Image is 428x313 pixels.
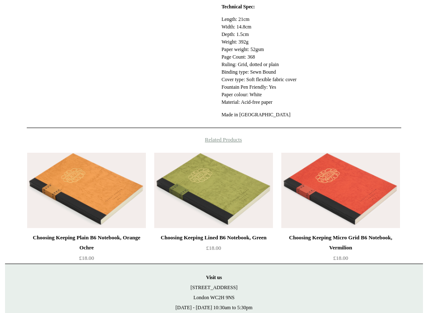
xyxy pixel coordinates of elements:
[27,233,146,267] a: Choosing Keeping Plain B6 Notebook, Orange Ochre £18.00
[27,153,146,228] img: Choosing Keeping Plain B6 Notebook, Orange Ochre
[29,233,144,253] div: Choosing Keeping Plain B6 Notebook, Orange Ochre
[281,153,400,228] img: Choosing Keeping Micro Grid B6 Notebook, Vermilion
[281,153,400,228] a: Choosing Keeping Micro Grid B6 Notebook, Vermilion Choosing Keeping Micro Grid B6 Notebook, Vermi...
[281,233,400,267] a: Choosing Keeping Micro Grid B6 Notebook, Vermilion £18.00
[283,233,398,253] div: Choosing Keeping Micro Grid B6 Notebook, Vermilion
[154,153,273,228] a: Choosing Keeping Lined B6 Notebook, Green Choosing Keeping Lined B6 Notebook, Green
[206,275,222,281] strong: Visit us
[222,4,255,10] strong: Technical Spec:
[154,153,273,228] img: Choosing Keeping Lined B6 Notebook, Green
[333,255,348,262] span: £18.00
[156,233,271,243] div: Choosing Keeping Lined B6 Notebook, Green
[79,255,94,262] span: £18.00
[222,16,401,106] p: Length: 21cm Width: 14.8cm Depth: 1.5cm Weight: 392g Paper weight: 52gsm Page Count: 368 Ruling: ...
[27,153,146,228] a: Choosing Keeping Plain B6 Notebook, Orange Ochre Choosing Keeping Plain B6 Notebook, Orange Ochre
[222,111,401,119] p: Made in [GEOGRAPHIC_DATA]
[154,233,273,267] a: Choosing Keeping Lined B6 Notebook, Green £18.00
[206,245,221,251] span: £18.00
[5,137,423,144] h4: Related Products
